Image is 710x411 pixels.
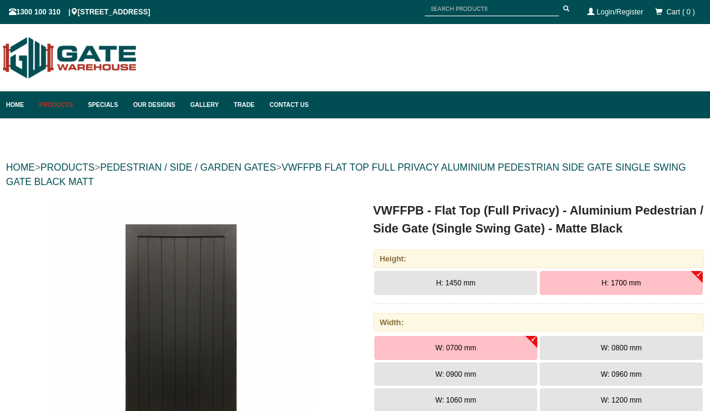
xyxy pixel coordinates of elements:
span: W: 0900 mm [436,370,477,379]
span: W: 0960 mm [601,370,642,379]
h1: VWFFPB - Flat Top (Full Privacy) - Aluminium Pedestrian / Side Gate (Single Swing Gate) - Matte B... [373,201,704,237]
a: Home [6,91,33,118]
button: W: 0700 mm [374,336,537,360]
a: Trade [228,91,264,118]
span: W: 0800 mm [601,344,642,352]
span: H: 1700 mm [602,279,641,287]
a: Contact Us [264,91,309,118]
input: SEARCH PRODUCTS [425,1,559,16]
div: Width: [373,313,704,332]
a: PEDESTRIAN / SIDE / GARDEN GATES [100,162,276,172]
a: Products [33,91,82,118]
a: PRODUCTS [40,162,94,172]
span: Cart ( 0 ) [667,8,695,16]
span: H: 1450 mm [436,279,475,287]
button: H: 1450 mm [374,271,537,295]
a: Specials [82,91,127,118]
button: W: 0900 mm [374,362,537,386]
a: Login/Register [597,8,643,16]
div: > > > [6,148,704,201]
span: W: 0700 mm [436,344,477,352]
a: Gallery [184,91,227,118]
button: W: 0960 mm [540,362,703,386]
span: W: 1060 mm [436,396,477,404]
div: Height: [373,249,704,268]
span: 1300 100 310 | [STREET_ADDRESS] [9,8,150,16]
a: Our Designs [127,91,184,118]
span: W: 1200 mm [601,396,642,404]
button: W: 0800 mm [540,336,703,360]
button: H: 1700 mm [540,271,703,295]
a: VWFFPB FLAT TOP FULL PRIVACY ALUMINIUM PEDESTRIAN SIDE GATE SINGLE SWING GATE BLACK MATT [6,162,686,187]
a: HOME [6,162,35,172]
